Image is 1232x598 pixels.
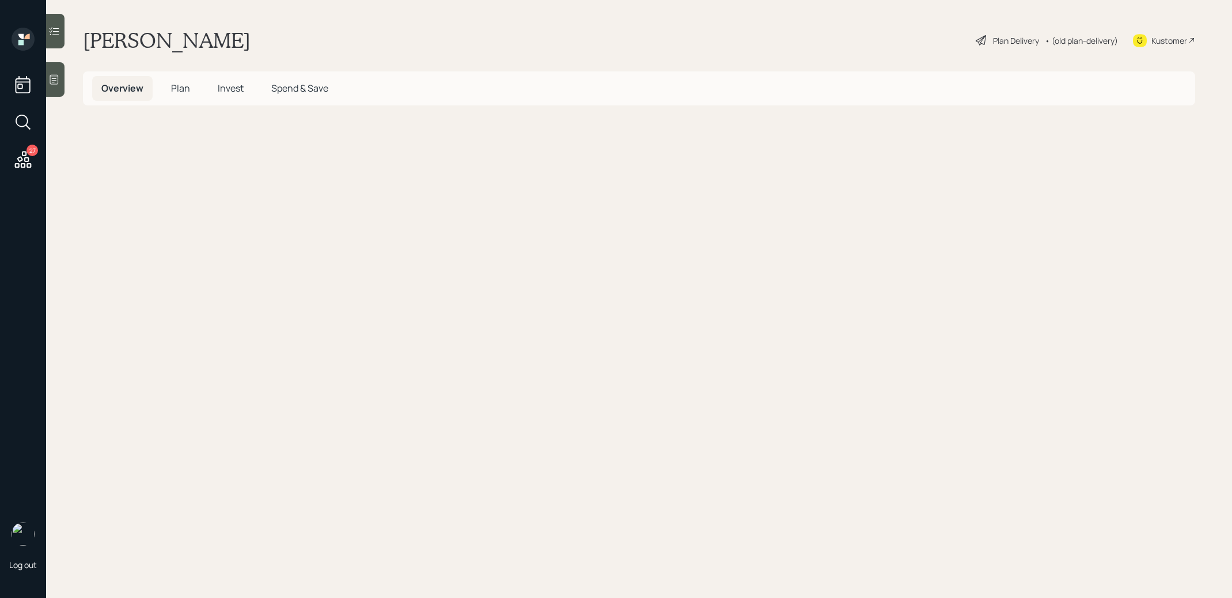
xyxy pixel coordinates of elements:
[9,559,37,570] div: Log out
[218,82,244,94] span: Invest
[171,82,190,94] span: Plan
[1151,35,1187,47] div: Kustomer
[101,82,143,94] span: Overview
[1045,35,1118,47] div: • (old plan-delivery)
[271,82,328,94] span: Spend & Save
[83,28,251,53] h1: [PERSON_NAME]
[12,523,35,546] img: treva-nostdahl-headshot.png
[993,35,1039,47] div: Plan Delivery
[26,145,38,156] div: 27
